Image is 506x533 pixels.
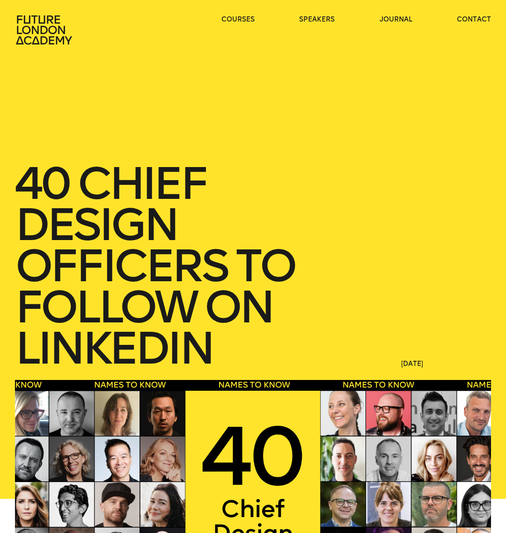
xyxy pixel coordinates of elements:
a: speakers [299,15,335,24]
span: [DATE] [401,359,491,369]
a: courses [221,15,255,24]
a: contact [457,15,491,24]
a: journal [380,15,412,24]
h1: 40 Chief Design Officers to follow on LinkedIn [15,163,371,369]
